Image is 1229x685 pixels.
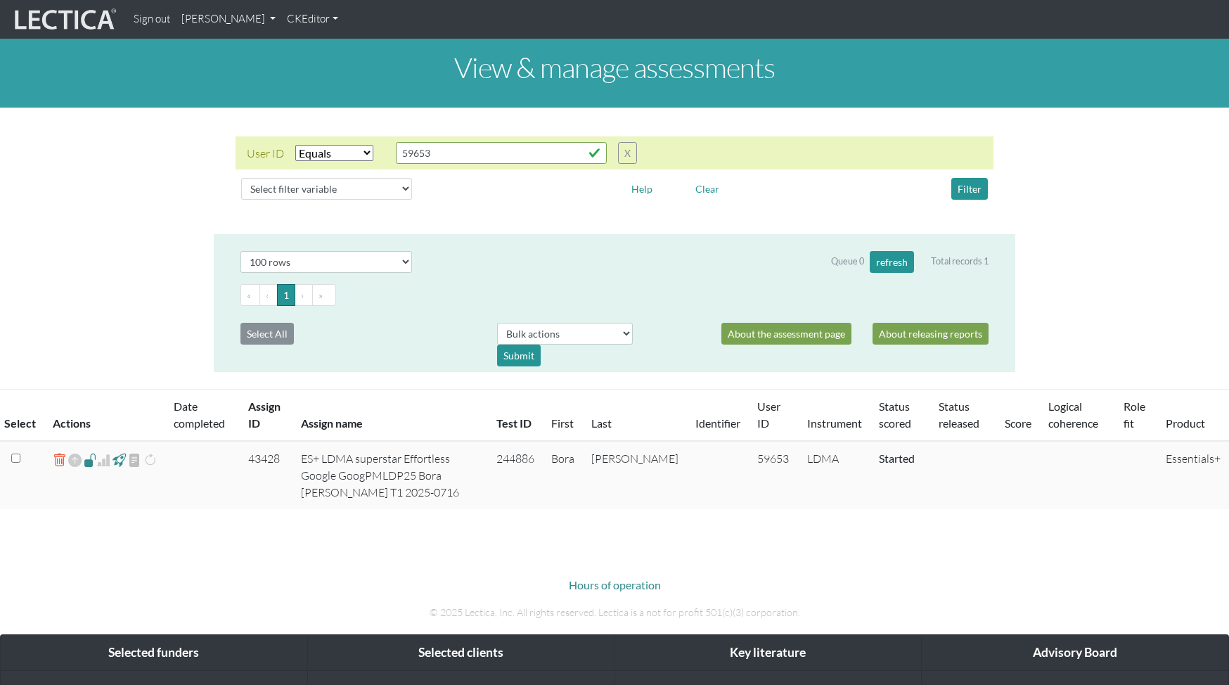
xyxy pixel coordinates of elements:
[879,399,911,430] a: Status scored
[591,416,612,430] a: Last
[799,441,870,509] td: LDMA
[53,450,66,470] a: delete
[128,6,176,33] a: Sign out
[1005,416,1031,430] a: Score
[939,399,979,430] a: Status released
[176,6,281,33] a: [PERSON_NAME]
[84,452,97,468] span: view
[583,441,687,509] td: [PERSON_NAME]
[292,441,487,509] td: ES+ LDMA superstar Effortless Google GoogPMLDP25 Bora [PERSON_NAME] T1 2025-0716
[11,6,117,33] img: lecticalive
[308,635,614,671] div: Selected clients
[240,323,294,345] button: Select All
[757,399,780,430] a: User ID
[951,178,988,200] button: Filter
[240,441,292,509] td: 43428
[543,441,583,509] td: Bora
[68,450,82,470] span: Reopen
[749,441,799,509] td: 59653
[618,142,637,164] button: X
[879,452,915,465] a: Completed = assessment has been completed; CS scored = assessment has been CLAS scored; LS scored...
[625,181,659,194] a: Help
[625,178,659,200] button: Help
[128,452,141,468] span: view
[807,416,862,430] a: Instrument
[247,145,284,162] div: User ID
[689,178,726,200] button: Clear
[870,251,914,273] button: refresh
[44,390,165,442] th: Actions
[695,416,740,430] a: Identifier
[281,6,344,33] a: CKEditor
[551,416,574,430] a: First
[488,441,543,509] td: 244886
[721,323,851,345] a: About the assessment page
[1124,399,1145,430] a: Role fit
[1,635,307,671] div: Selected funders
[240,390,292,442] th: Assign ID
[97,452,110,468] span: Analyst score
[1157,441,1229,509] td: Essentials+
[569,578,661,591] a: Hours of operation
[174,399,225,430] a: Date completed
[277,284,295,306] button: Go to page 1
[1048,399,1098,430] a: Logical coherence
[497,345,541,366] div: Submit
[292,390,487,442] th: Assign name
[1166,416,1205,430] a: Product
[143,452,157,468] span: can't rescore
[615,635,922,671] div: Key literature
[488,390,543,442] th: Test ID
[112,452,126,468] span: view
[873,323,989,345] a: About releasing reports
[922,635,1228,671] div: Advisory Board
[224,605,1005,620] p: © 2025 Lectica, Inc. All rights reserved. Lectica is a not for profit 501(c)(3) corporation.
[831,251,989,273] div: Queue 0 Total records 1
[240,284,989,306] ul: Pagination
